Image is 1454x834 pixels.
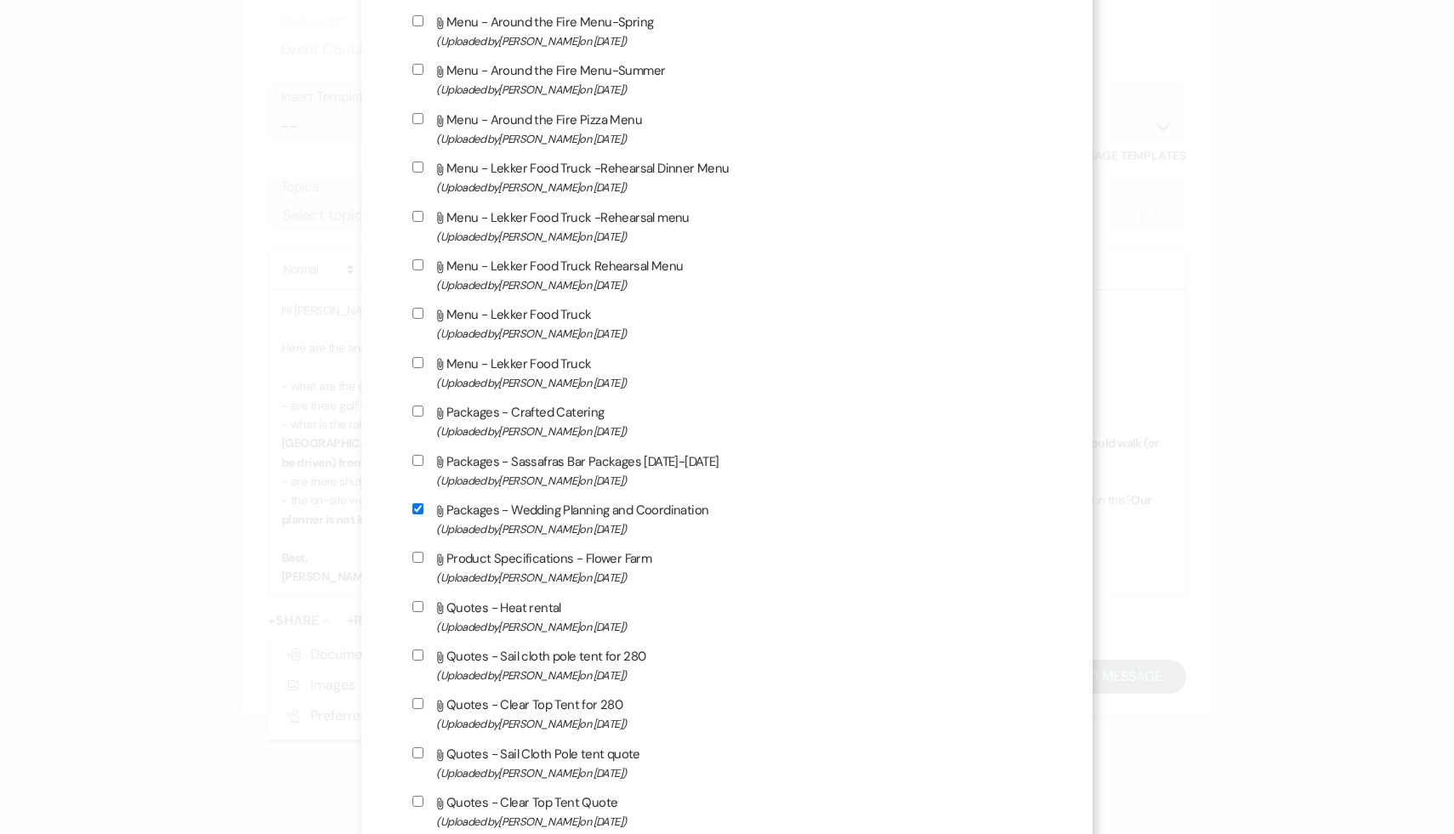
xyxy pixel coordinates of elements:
label: Packages - Sassafras Bar Packages [DATE]-[DATE] [412,451,1041,491]
span: (Uploaded by [PERSON_NAME] on [DATE] ) [436,275,1041,295]
input: Quotes - Clear Top Tent Quote(Uploaded by[PERSON_NAME]on [DATE]) [412,796,423,807]
span: (Uploaded by [PERSON_NAME] on [DATE] ) [436,812,1041,831]
span: (Uploaded by [PERSON_NAME] on [DATE] ) [436,617,1041,637]
span: (Uploaded by [PERSON_NAME] on [DATE] ) [436,80,1041,99]
span: (Uploaded by [PERSON_NAME] on [DATE] ) [436,31,1041,51]
label: Menu - Lekker Food Truck Rehearsal Menu [412,255,1041,295]
label: Menu - Around the Fire Menu-Spring [412,11,1041,51]
input: Quotes - Sail Cloth Pole tent quote(Uploaded by[PERSON_NAME]on [DATE]) [412,747,423,758]
input: Menu - Lekker Food Truck Rehearsal Menu(Uploaded by[PERSON_NAME]on [DATE]) [412,259,423,270]
label: Menu - Lekker Food Truck [412,353,1041,393]
label: Packages - Wedding Planning and Coordination [412,499,1041,539]
span: (Uploaded by [PERSON_NAME] on [DATE] ) [436,519,1041,539]
label: Menu - Around the Fire Menu-Summer [412,60,1041,99]
label: Menu - Lekker Food Truck -Rehearsal Dinner Menu [412,157,1041,197]
label: Menu - Lekker Food Truck [412,304,1041,343]
span: (Uploaded by [PERSON_NAME] on [DATE] ) [436,714,1041,734]
span: (Uploaded by [PERSON_NAME] on [DATE] ) [436,129,1041,149]
input: Menu - Around the Fire Menu-Spring(Uploaded by[PERSON_NAME]on [DATE]) [412,15,423,26]
input: Product Specifications - Flower Farm(Uploaded by[PERSON_NAME]on [DATE]) [412,552,423,563]
span: (Uploaded by [PERSON_NAME] on [DATE] ) [436,178,1041,197]
input: Menu - Around the Fire Menu-Summer(Uploaded by[PERSON_NAME]on [DATE]) [412,64,423,75]
label: Quotes - Clear Top Tent Quote [412,791,1041,831]
span: (Uploaded by [PERSON_NAME] on [DATE] ) [436,373,1041,393]
label: Quotes - Sail Cloth Pole tent quote [412,743,1041,783]
label: Quotes - Clear Top Tent for 280 [412,694,1041,734]
label: Menu - Lekker Food Truck -Rehearsal menu [412,207,1041,247]
label: Product Specifications - Flower Farm [412,547,1041,587]
span: (Uploaded by [PERSON_NAME] on [DATE] ) [436,666,1041,685]
input: Menu - Lekker Food Truck -Rehearsal menu(Uploaded by[PERSON_NAME]on [DATE]) [412,211,423,222]
span: (Uploaded by [PERSON_NAME] on [DATE] ) [436,324,1041,343]
span: (Uploaded by [PERSON_NAME] on [DATE] ) [436,763,1041,783]
input: Menu - Around the Fire Pizza Menu(Uploaded by[PERSON_NAME]on [DATE]) [412,113,423,124]
span: (Uploaded by [PERSON_NAME] on [DATE] ) [436,471,1041,491]
input: Packages - Crafted Catering(Uploaded by[PERSON_NAME]on [DATE]) [412,406,423,417]
label: Quotes - Sail cloth pole tent for 280 [412,645,1041,685]
span: (Uploaded by [PERSON_NAME] on [DATE] ) [436,422,1041,441]
label: Quotes - Heat rental [412,597,1041,637]
input: Packages - Wedding Planning and Coordination(Uploaded by[PERSON_NAME]on [DATE]) [412,503,423,514]
input: Menu - Lekker Food Truck(Uploaded by[PERSON_NAME]on [DATE]) [412,357,423,368]
input: Quotes - Clear Top Tent for 280(Uploaded by[PERSON_NAME]on [DATE]) [412,698,423,709]
span: (Uploaded by [PERSON_NAME] on [DATE] ) [436,227,1041,247]
label: Packages - Crafted Catering [412,401,1041,441]
input: Packages - Sassafras Bar Packages [DATE]-[DATE](Uploaded by[PERSON_NAME]on [DATE]) [412,455,423,466]
span: (Uploaded by [PERSON_NAME] on [DATE] ) [436,568,1041,587]
input: Menu - Lekker Food Truck -Rehearsal Dinner Menu(Uploaded by[PERSON_NAME]on [DATE]) [412,162,423,173]
input: Quotes - Sail cloth pole tent for 280(Uploaded by[PERSON_NAME]on [DATE]) [412,650,423,661]
input: Menu - Lekker Food Truck(Uploaded by[PERSON_NAME]on [DATE]) [412,308,423,319]
label: Menu - Around the Fire Pizza Menu [412,109,1041,149]
input: Quotes - Heat rental(Uploaded by[PERSON_NAME]on [DATE]) [412,601,423,612]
